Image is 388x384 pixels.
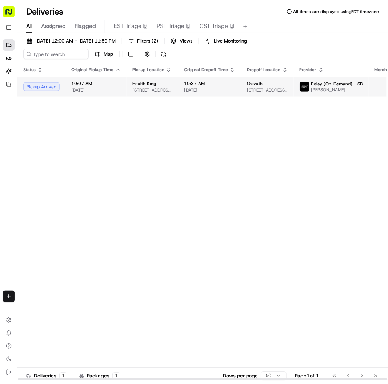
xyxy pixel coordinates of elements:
[168,36,196,46] button: Views
[75,22,96,31] span: Flagged
[7,106,13,112] div: 📗
[157,22,184,31] span: PST Triage
[132,67,164,73] span: Pickup Location
[92,49,116,59] button: Map
[300,67,317,73] span: Provider
[7,7,22,22] img: Nash
[311,87,363,93] span: [PERSON_NAME]
[293,9,379,15] span: All times are displayed using EDT timezone
[159,49,169,59] button: Refresh
[26,372,67,380] div: Deliveries
[112,373,120,379] div: 1
[7,69,20,82] img: 1736555255976-a54dd68f-1ca7-489b-9aae-adbdc363a1c4
[184,81,235,86] span: 10:37 AM
[35,38,116,44] span: [DATE] 12:00 AM - [DATE] 11:59 PM
[300,82,309,92] img: relay_logo_black.png
[19,47,120,54] input: Clear
[71,81,121,86] span: 10:07 AM
[25,77,92,82] div: We're available if you need us!
[152,38,158,44] span: ( 2 )
[132,81,156,86] span: Health King
[200,22,228,31] span: CST Triage
[295,372,320,380] div: Page 1 of 1
[184,87,235,93] span: [DATE]
[41,22,66,31] span: Assigned
[247,67,281,73] span: Dropoff Location
[184,67,228,73] span: Original Dropoff Time
[23,36,119,46] button: [DATE] 12:00 AM - [DATE] 11:59 PM
[311,81,363,87] span: Relay (On-Demand) - SB
[26,6,63,17] h1: Deliveries
[59,373,67,379] div: 1
[25,69,119,77] div: Start new chat
[104,51,113,57] span: Map
[23,67,36,73] span: Status
[71,87,121,93] span: [DATE]
[23,49,89,59] input: Type to search
[180,38,192,44] span: Views
[4,102,59,116] a: 📗Knowledge Base
[72,123,88,129] span: Pylon
[59,102,120,116] a: 💻API Documentation
[223,372,258,380] p: Rows per page
[137,38,158,44] span: Filters
[114,22,141,31] span: EST Triage
[132,87,172,93] span: [STREET_ADDRESS][US_STATE]
[15,105,56,113] span: Knowledge Base
[79,372,120,380] div: Packages
[61,106,67,112] div: 💻
[214,38,247,44] span: Live Monitoring
[247,87,288,93] span: [STREET_ADDRESS][US_STATE]
[125,36,161,46] button: Filters(2)
[7,29,132,41] p: Welcome 👋
[71,67,113,73] span: Original Pickup Time
[247,81,263,86] span: Cravath
[26,22,32,31] span: All
[202,36,250,46] button: Live Monitoring
[124,72,132,80] button: Start new chat
[69,105,117,113] span: API Documentation
[51,123,88,129] a: Powered byPylon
